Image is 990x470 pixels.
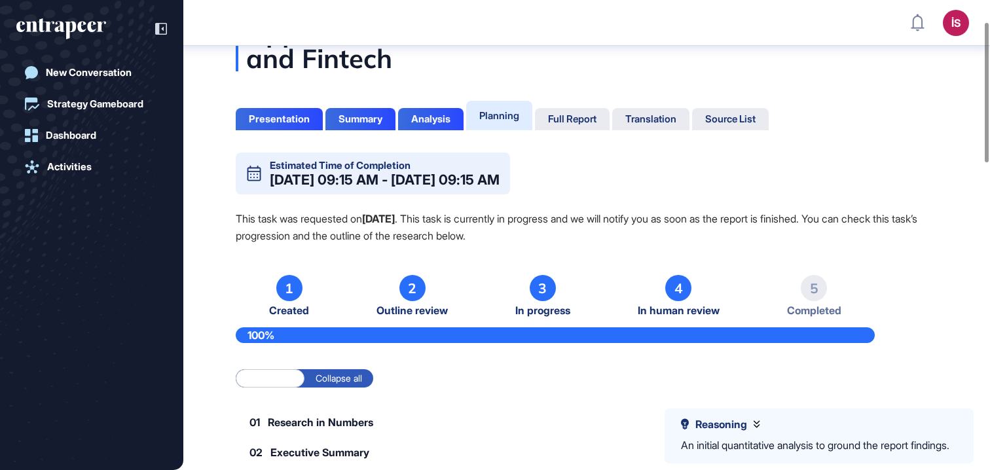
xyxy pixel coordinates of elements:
div: 2 [399,275,426,301]
div: Summary [339,113,382,125]
span: Reasoning [695,418,747,431]
div: Estimated Time of Completion [270,160,411,170]
label: Expand all [236,369,304,388]
div: 1 [276,275,302,301]
span: Created [269,304,309,317]
div: Analysis [411,113,450,125]
div: Planning [479,109,519,122]
div: Source List [705,113,756,125]
div: Strategy Gameboard [47,98,143,110]
label: Collapse all [304,369,373,388]
span: Outline review [376,304,448,317]
div: Full Report [548,113,596,125]
div: New Conversation [46,67,132,79]
div: [DATE] 09:15 AM - [DATE] 09:15 AM [270,173,500,187]
p: This task was requested on . This task is currently in progress and we will notify you as soon as... [236,210,938,244]
span: 02 [249,447,263,458]
span: Completed [787,304,841,317]
div: 3 [530,275,556,301]
div: Presentation [249,113,310,125]
button: İS [943,10,969,36]
a: Dashboard [16,122,167,149]
a: Activities [16,154,167,180]
span: Executive Summary [270,447,369,458]
span: In progress [515,304,570,317]
div: entrapeer-logo [16,18,106,39]
span: Research in Numbers [268,417,373,427]
div: Activities [47,161,92,173]
span: In human review [638,304,720,317]
div: Dashboard [46,130,96,141]
a: Strategy Gameboard [16,91,167,117]
a: New Conversation [16,60,167,86]
div: 4 [665,275,691,301]
div: An initial quantitative analysis to ground the report findings. [681,437,949,454]
div: 100% [236,327,875,343]
span: 01 [249,417,260,427]
div: Translation [625,113,676,125]
div: 5 [801,275,827,301]
strong: [DATE] [362,212,395,225]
